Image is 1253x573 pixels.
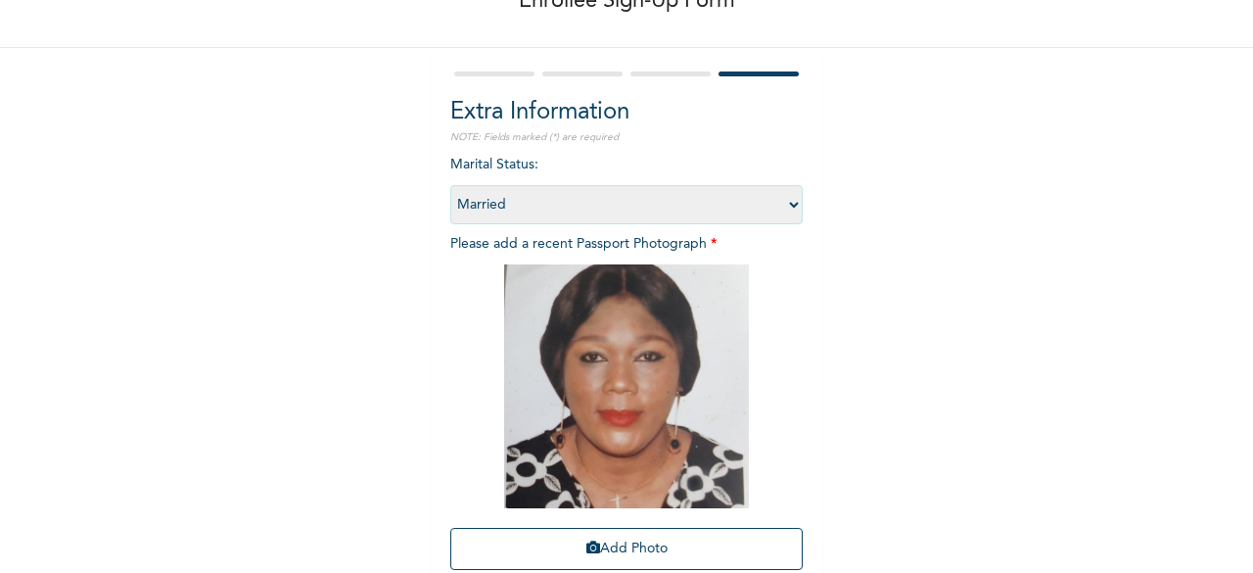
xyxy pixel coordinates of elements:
p: NOTE: Fields marked (*) are required [450,130,803,145]
button: Add Photo [450,528,803,570]
img: Crop [504,264,749,508]
h2: Extra Information [450,95,803,130]
span: Marital Status : [450,158,803,212]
